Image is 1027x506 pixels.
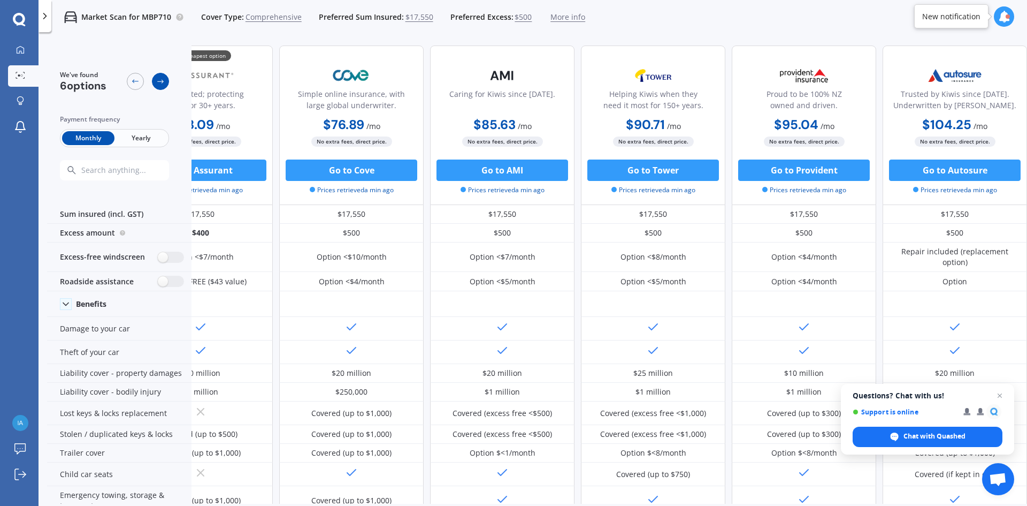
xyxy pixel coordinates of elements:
div: Covered (excess free <$500) [453,408,552,419]
div: Child car seats [47,463,191,486]
div: $17,550 [883,205,1027,224]
div: Covered (up to $500) [164,429,237,440]
img: Autosure.webp [919,62,990,89]
div: Theft of your car [47,341,191,364]
div: Covered (up to $1,000) [160,448,241,458]
div: Open chat [982,463,1014,495]
div: $17,550 [581,205,725,224]
div: Option <$8/month [620,252,686,262]
div: $500 [883,224,1027,243]
span: Preferred Sum Insured: [319,12,404,22]
div: Excess-free windscreen [47,243,191,272]
b: $90.71 [626,116,665,133]
div: $500 [581,224,725,243]
div: $25 million [633,368,673,379]
div: Option $<8/month [771,448,837,458]
img: Assurant.png [165,62,236,89]
div: $20 million [332,368,371,379]
b: $76.89 [323,116,364,133]
span: / mo [974,121,987,131]
span: Comprehensive [246,12,302,22]
div: $17,550 [732,205,876,224]
div: $500 [279,224,424,243]
div: Covered (if kept in car) [915,469,995,480]
span: No extra fees, direct price. [462,137,543,147]
div: Damage to your car [47,317,191,341]
div: Option $<8/month [620,448,686,458]
span: / mo [821,121,834,131]
div: Helping Kiwis when they need it most for 150+ years. [590,88,716,115]
div: Covered (up to $1,000) [311,429,392,440]
img: Provident.png [769,62,839,89]
button: Go to Assurant [135,160,266,181]
input: Search anything... [80,165,190,175]
div: Covered (excess free <$500) [453,429,552,440]
span: No extra fees, direct price. [915,137,995,147]
div: Trailer cover [47,444,191,463]
div: Liability cover - property damages [47,364,191,383]
div: New notification [922,11,980,22]
div: Covered (up to $750) [616,469,690,480]
div: Covered (up to $300) [767,429,841,440]
span: Prices retrieved a min ago [310,185,394,195]
img: AMI-text-1.webp [467,62,538,89]
span: No extra fees, direct price. [764,137,845,147]
div: Option [942,276,967,287]
div: Covered (up to $1,000) [311,448,392,458]
span: We've found [60,70,106,80]
div: Option <$5/month [470,276,535,287]
div: 💰 Cheapest option [170,50,231,61]
div: Trusted by Kiwis since [DATE]. Underwritten by [PERSON_NAME]. [892,88,1018,115]
div: Covered (up to $1,000) [311,408,392,419]
button: Go to Tower [587,160,719,181]
div: Stolen / duplicated keys & locks [47,425,191,444]
div: Liability cover - bodily injury [47,383,191,402]
div: Option <$4/month [319,276,385,287]
span: Preferred Excess: [450,12,513,22]
div: Chat with Quashed [853,427,1002,447]
div: Caring for Kiwis since [DATE]. [449,88,555,115]
button: Go to AMI [436,160,568,181]
div: $10 million [784,368,824,379]
div: $10 million [181,368,220,379]
img: Cove.webp [316,62,387,89]
span: Prices retrieved a min ago [611,185,695,195]
span: Close chat [993,389,1006,402]
div: Included FREE ($43 value) [155,276,247,287]
div: Excess amount [47,224,191,243]
span: / mo [518,121,532,131]
div: Proud to be 100% NZ owned and driven. [741,88,867,115]
div: $20 million [482,368,522,379]
span: No extra fees, direct price. [613,137,694,147]
div: $1 million [183,387,218,397]
span: Questions? Chat with us! [853,391,1002,400]
span: / mo [216,121,230,131]
div: Option <$10/month [317,252,387,262]
div: Option <$4/month [771,252,837,262]
div: $1 million [786,387,822,397]
div: Option <$4/month [771,276,837,287]
div: Covered (up to $300) [767,408,841,419]
span: Prices retrieved a min ago [913,185,997,195]
div: Covered (excess free <$1,000) [600,429,706,440]
div: Covered (up to $1,000) [311,495,392,506]
div: Payment frequency [60,114,169,125]
b: $95.04 [774,116,818,133]
button: Go to Cove [286,160,417,181]
span: Prices retrieved a min ago [762,185,846,195]
div: $17,550 [279,205,424,224]
div: $20 million [935,368,975,379]
div: Option $<1/month [470,448,535,458]
b: $104.25 [922,116,971,133]
span: Cover Type: [201,12,244,22]
span: No extra fees, direct price. [160,137,241,147]
span: No extra fees, direct price. [311,137,392,147]
div: NZ operated; protecting Kiwis for 30+ years. [137,88,264,115]
div: Benefits [76,299,106,309]
img: 7d946373426769019b09d83d0718a84c [12,415,28,431]
span: More info [550,12,585,22]
div: Sum insured (incl. GST) [47,205,191,224]
span: $17,550 [405,12,433,22]
div: Covered (up to $1,000) [160,495,241,506]
div: $400 [128,224,273,243]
